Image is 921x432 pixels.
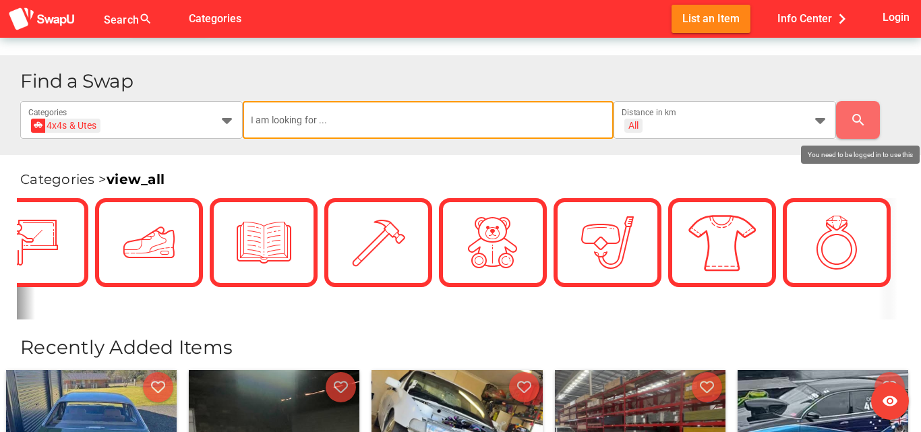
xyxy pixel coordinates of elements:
[8,7,76,32] img: aSD8y5uGLpzPJLYTcYcjNu3laj1c05W5KWf0Ds+Za8uybjssssuu+yyyy677LKX2n+PWMSDJ9a87AAAAABJRU5ErkJggg==
[20,336,233,359] span: Recently Added Items
[832,9,852,29] i: chevron_right
[35,119,97,133] div: 4x4s & Utes
[883,8,910,26] span: Login
[169,11,185,27] i: false
[767,5,863,32] button: Info Center
[178,11,252,24] a: Categories
[850,112,866,128] i: search
[682,9,740,28] span: List an Item
[107,171,165,187] a: view_all
[777,7,852,30] span: Info Center
[628,119,638,131] div: All
[882,393,898,409] i: visibility
[880,5,913,30] button: Login
[178,5,252,32] button: Categories
[20,71,910,91] h1: Find a Swap
[672,5,750,32] button: List an Item
[20,171,165,187] span: Categories >
[189,7,241,30] span: Categories
[251,101,605,139] input: I am looking for ...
